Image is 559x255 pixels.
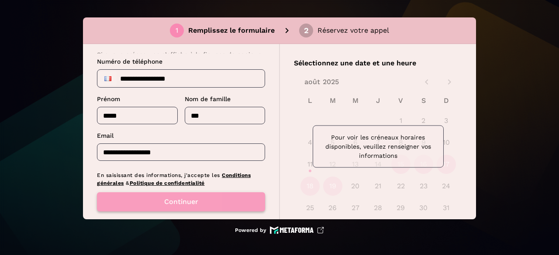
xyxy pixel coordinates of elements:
[97,58,162,65] span: Numéro de téléphone
[188,25,275,36] p: Remplissez le formulaire
[304,27,309,34] div: 2
[294,58,462,68] p: Sélectionnez une date et une heure
[99,71,117,85] div: France: + 33
[320,133,436,160] p: Pour voir les créneaux horaires disponibles, veuillez renseigner vos informations
[97,50,262,68] p: Si aucun créneau ne s’affiche à la fin, pas de panique :
[97,132,114,139] span: Email
[176,27,178,34] div: 1
[97,171,265,187] p: En saisissant des informations, j'accepte les
[317,25,389,36] p: Réservez votre appel
[126,180,130,186] span: &
[130,180,205,186] a: Politique de confidentialité
[97,95,120,102] span: Prénom
[97,192,265,211] button: Continuer
[235,226,324,234] a: Powered by
[235,227,266,234] p: Powered by
[185,95,231,102] span: Nom de famille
